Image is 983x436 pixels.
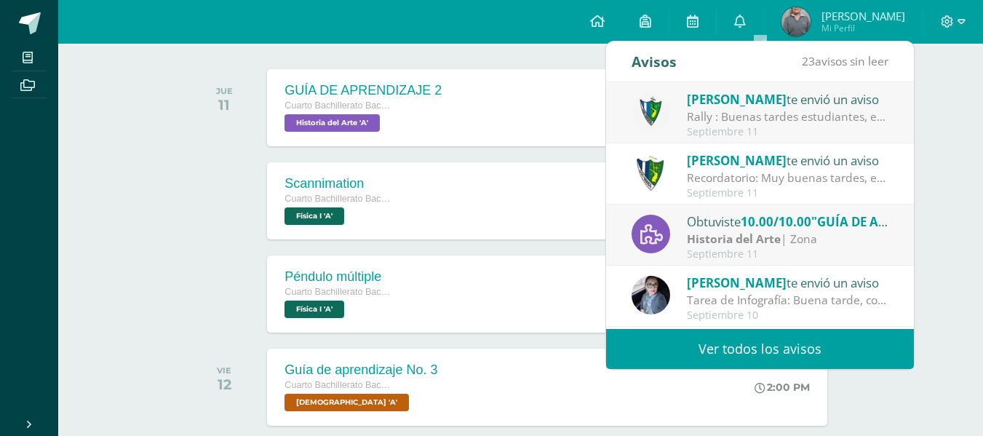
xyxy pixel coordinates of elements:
[687,170,889,186] div: Recordatorio: Muy buenas tardes, estimados estudiantes. Es un gusto saludarles. Por este medio, l...
[687,187,889,199] div: Septiembre 11
[781,7,811,36] img: 1b81ffb1054cee16f8981d9b3bc82726.png
[632,154,670,192] img: 9f5bafb53b5c1c4adc2b8adf68a26909.png
[284,287,394,297] span: Cuarto Bachillerato Bachillerato en CCLL con Orientación en Diseño Gráfico
[284,114,380,132] span: Historia del Arte 'A'
[687,90,889,108] div: te envió un aviso
[687,126,889,138] div: Septiembre 11
[811,213,967,230] span: "GUÍA DE APRENDIZAJE 2"
[687,231,889,247] div: | Zona
[802,53,888,69] span: avisos sin leer
[687,273,889,292] div: te envió un aviso
[687,151,889,170] div: te envió un aviso
[802,53,815,69] span: 23
[284,380,394,390] span: Cuarto Bachillerato Bachillerato en CCLL con Orientación en Diseño Gráfico
[687,108,889,125] div: Rally : Buenas tardes estudiantes, es un gusto saludarlos. Por este medio se informa que los jóve...
[741,213,811,230] span: 10.00/10.00
[687,274,787,291] span: [PERSON_NAME]
[284,362,437,378] div: Guía de aprendizaje No. 3
[284,194,394,204] span: Cuarto Bachillerato Bachillerato en CCLL con Orientación en Diseño Gráfico
[687,231,781,247] strong: Historia del Arte
[755,381,810,394] div: 2:00 PM
[821,9,905,23] span: [PERSON_NAME]
[632,276,670,314] img: 702136d6d401d1cd4ce1c6f6778c2e49.png
[632,92,670,131] img: 9f174a157161b4ddbe12118a61fed988.png
[687,152,787,169] span: [PERSON_NAME]
[216,86,233,96] div: JUE
[217,376,231,393] div: 12
[284,207,344,225] span: Física I 'A'
[821,22,905,34] span: Mi Perfil
[687,212,889,231] div: Obtuviste en
[284,394,409,411] span: Biblia 'A'
[217,365,231,376] div: VIE
[284,269,394,285] div: Péndulo múltiple
[687,309,889,322] div: Septiembre 10
[284,301,344,318] span: Física I 'A'
[687,91,787,108] span: [PERSON_NAME]
[284,83,442,98] div: GUÍA DE APRENDIZAJE 2
[284,176,394,191] div: Scannimation
[687,292,889,309] div: Tarea de Infografía: Buena tarde, con preocupación he notado que algunos alumnos no están entrega...
[687,248,889,261] div: Septiembre 11
[606,329,914,369] a: Ver todos los avisos
[216,96,233,114] div: 11
[632,41,677,82] div: Avisos
[284,100,394,111] span: Cuarto Bachillerato Bachillerato en CCLL con Orientación en Diseño Gráfico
